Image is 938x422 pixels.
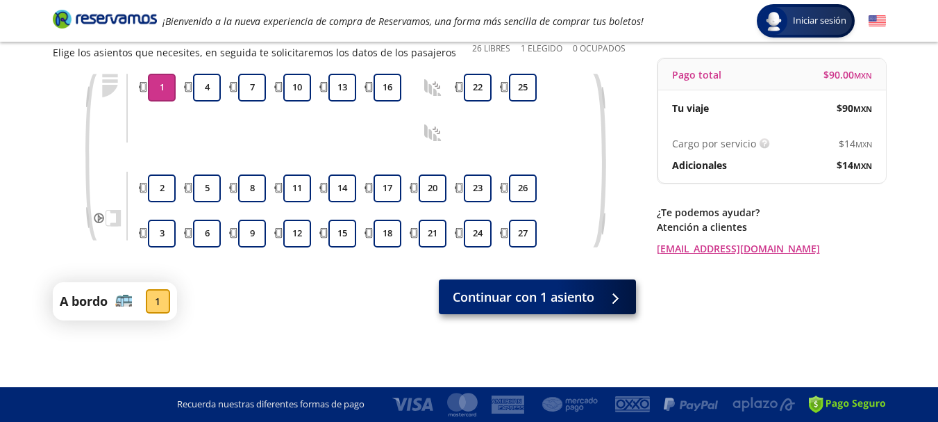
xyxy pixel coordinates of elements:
button: 12 [283,220,311,247]
small: MXN [853,161,872,171]
button: 25 [509,74,537,102]
p: Cargo por servicio [672,136,756,151]
span: $ 14 [839,136,872,151]
a: [EMAIL_ADDRESS][DOMAIN_NAME] [657,241,886,256]
span: Continuar con 1 asiento [453,288,594,307]
p: Adicionales [672,158,727,172]
button: 15 [328,220,356,247]
button: 23 [464,175,492,202]
p: ¿Te podemos ayudar? [657,205,886,220]
button: 26 [509,175,537,202]
span: $ 14 [837,158,872,172]
button: 6 [193,220,221,247]
div: 1 [146,289,170,314]
i: Brand Logo [53,8,157,29]
button: 24 [464,220,492,247]
em: ¡Bienvenido a la nueva experiencia de compra de Reservamos, una forma más sencilla de comprar tus... [162,15,644,28]
button: 18 [374,220,401,247]
small: MXN [853,104,872,114]
button: 14 [328,175,356,202]
p: Recuerda nuestras diferentes formas de pago [177,398,365,412]
button: Continuar con 1 asiento [439,279,636,314]
button: English [869,13,886,30]
button: 3 [148,220,176,247]
small: MXN [854,70,872,81]
p: Elige los asientos que necesites, en seguida te solicitaremos los datos de los pasajeros [53,45,456,60]
button: 2 [148,175,176,202]
button: 27 [509,220,537,247]
span: Iniciar sesión [787,14,852,28]
button: 7 [238,74,266,102]
span: $ 90.00 [823,67,872,82]
button: 21 [419,220,446,247]
p: A bordo [60,292,108,311]
button: 9 [238,220,266,247]
button: 4 [193,74,221,102]
button: 5 [193,175,221,202]
p: Pago total [672,67,721,82]
button: 8 [238,175,266,202]
button: 13 [328,74,356,102]
p: 1 Elegido [521,42,562,55]
a: Brand Logo [53,8,157,33]
p: Atención a clientes [657,220,886,234]
button: 10 [283,74,311,102]
p: 0 Ocupados [573,42,626,55]
small: MXN [855,139,872,149]
span: $ 90 [837,101,872,115]
button: 17 [374,175,401,202]
button: 1 [148,74,176,102]
button: 16 [374,74,401,102]
button: 22 [464,74,492,102]
iframe: Messagebird Livechat Widget [857,341,924,408]
button: 11 [283,175,311,202]
p: 26 Libres [472,42,510,55]
p: Tu viaje [672,101,709,115]
button: 20 [419,175,446,202]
